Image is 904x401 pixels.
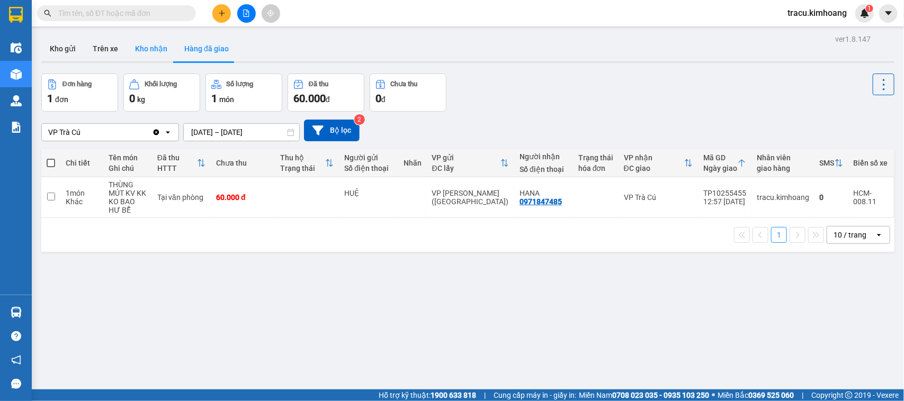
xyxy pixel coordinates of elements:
span: 1 [47,92,53,105]
span: đơn [55,95,68,104]
div: Ghi chú [109,164,147,172]
div: Tại văn phòng [157,193,205,202]
th: Toggle SortBy [152,149,211,177]
button: Chưa thu0đ [370,74,446,112]
div: Chi tiết [66,159,98,167]
div: VP Trà Cú [624,193,693,202]
img: logo-vxr [9,7,23,23]
span: ⚪️ [712,393,715,397]
div: KO BAO HƯ BỂ [109,197,147,214]
div: Khối lượng [145,80,177,88]
button: caret-down [879,4,898,23]
button: aim [262,4,280,23]
img: warehouse-icon [11,95,22,106]
div: Khác [66,197,98,206]
th: Toggle SortBy [275,149,339,177]
div: 0 [820,193,843,202]
div: giao hàng [757,164,809,172]
div: ĐC lấy [432,164,500,172]
button: Đã thu60.000đ [288,74,364,112]
span: caret-down [884,8,893,18]
button: Số lượng1món [205,74,282,112]
span: aim [267,10,274,17]
div: THÙNG MÚT KV KK [109,180,147,197]
span: Miền Nam [579,389,709,401]
div: TP10255455 [703,189,746,197]
div: Trạng thái [280,164,325,172]
div: Số lượng [227,80,254,88]
span: tracu.kimhoang [779,6,855,20]
div: Chưa thu [216,159,270,167]
span: 60.000 [293,92,326,105]
span: | [802,389,803,401]
strong: 1900 633 818 [431,391,476,399]
div: 10 / trang [834,230,866,240]
th: Toggle SortBy [619,149,698,177]
span: Miền Bắc [718,389,794,401]
div: Người nhận [520,152,568,161]
svg: open [875,231,883,239]
div: Số điện thoại [520,165,568,174]
div: Đơn hàng [62,80,92,88]
button: Khối lượng0kg [123,74,200,112]
img: icon-new-feature [860,8,870,18]
input: Select a date range. [184,124,299,141]
div: Đã thu [157,153,197,162]
div: tracu.kimhoang [757,193,809,202]
div: Số điện thoại [344,164,392,172]
span: 1 [867,5,871,12]
button: Trên xe [84,36,127,61]
div: Tên món [109,153,147,162]
span: notification [11,355,21,365]
div: VP [PERSON_NAME] ([GEOGRAPHIC_DATA]) [432,189,509,206]
span: question-circle [11,331,21,341]
span: message [11,379,21,389]
button: plus [212,4,231,23]
span: đ [326,95,330,104]
div: Ngày giao [703,164,738,172]
button: Hàng đã giao [176,36,237,61]
div: Nhãn [404,159,422,167]
button: Kho nhận [127,36,176,61]
span: copyright [845,391,853,399]
img: warehouse-icon [11,307,22,318]
svg: open [164,128,172,136]
div: Thu hộ [280,153,325,162]
div: hóa đơn [578,164,613,172]
span: Hỗ trợ kỹ thuật: [379,389,476,401]
div: HANA [520,189,568,197]
div: Đã thu [309,80,328,88]
th: Toggle SortBy [815,149,848,177]
span: Cung cấp máy in - giấy in: [494,389,576,401]
span: plus [218,10,226,17]
input: Tìm tên, số ĐT hoặc mã đơn [58,7,183,19]
span: 0 [375,92,381,105]
img: solution-icon [11,122,22,133]
strong: 0369 525 060 [748,391,794,399]
div: Mã GD [703,153,738,162]
div: HTTT [157,164,197,172]
span: search [44,10,51,17]
button: file-add [237,4,256,23]
span: 1 [211,92,217,105]
div: Trạng thái [578,153,613,162]
span: kg [137,95,145,104]
span: | [484,389,486,401]
span: file-add [243,10,250,17]
div: ĐC giao [624,164,684,172]
button: Kho gửi [41,36,84,61]
span: món [219,95,234,104]
button: Bộ lọc [304,120,360,141]
div: Biển số xe [854,159,888,167]
div: VP gửi [432,153,500,162]
div: Chưa thu [391,80,418,88]
img: warehouse-icon [11,42,22,53]
span: 0 [129,92,135,105]
img: warehouse-icon [11,69,22,80]
div: 60.000 đ [216,193,270,202]
div: Người gửi [344,153,392,162]
div: 0971847485 [520,197,562,206]
th: Toggle SortBy [427,149,514,177]
div: SMS [820,159,835,167]
button: 1 [771,227,787,243]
